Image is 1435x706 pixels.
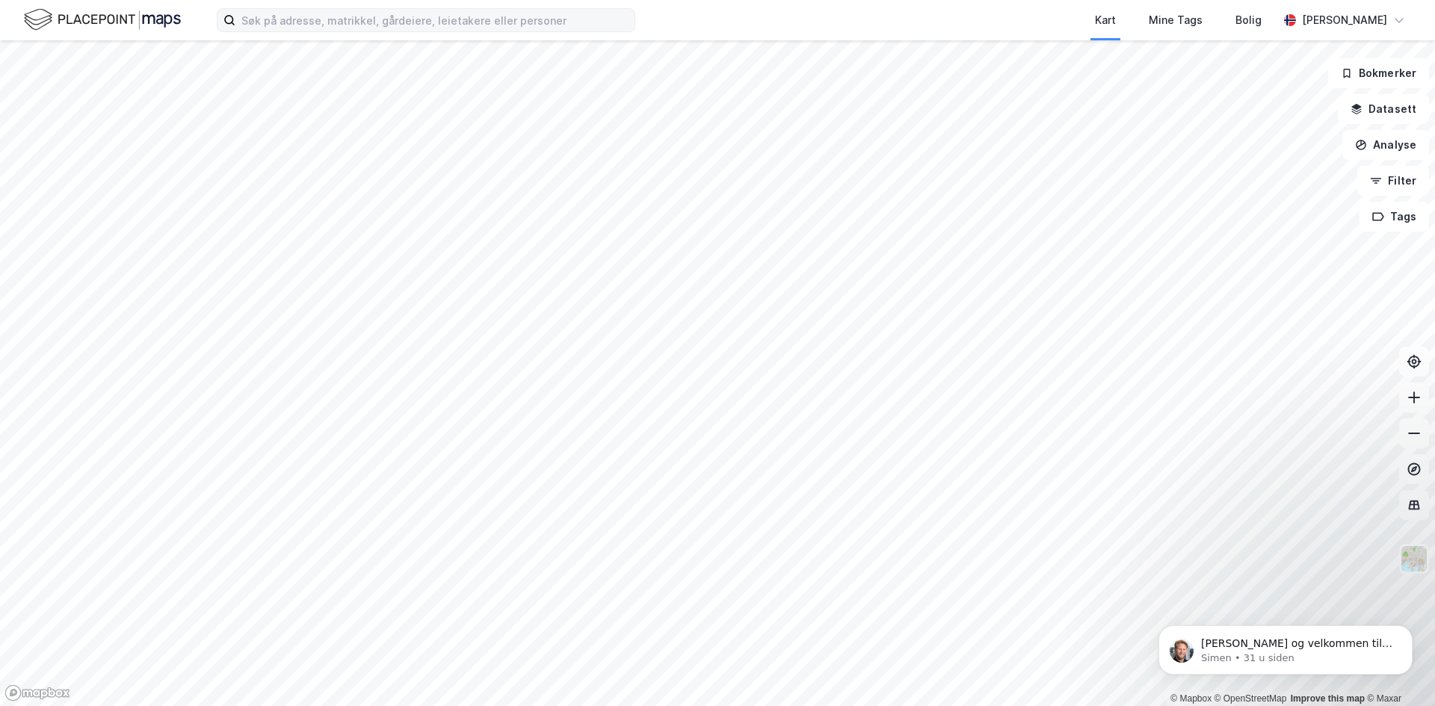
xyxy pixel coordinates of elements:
[24,7,181,33] img: logo.f888ab2527a4732fd821a326f86c7f29.svg
[65,43,256,115] span: [PERSON_NAME] og velkommen til Newsec Maps, [PERSON_NAME] det er du lurer på så er det bare å ta ...
[1136,594,1435,699] iframe: Intercom notifications melding
[1095,11,1116,29] div: Kart
[1149,11,1203,29] div: Mine Tags
[1302,11,1387,29] div: [PERSON_NAME]
[65,58,258,71] p: Message from Simen, sent 31 u siden
[235,9,635,31] input: Søk på adresse, matrikkel, gårdeiere, leietakere eller personer
[1235,11,1262,29] div: Bolig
